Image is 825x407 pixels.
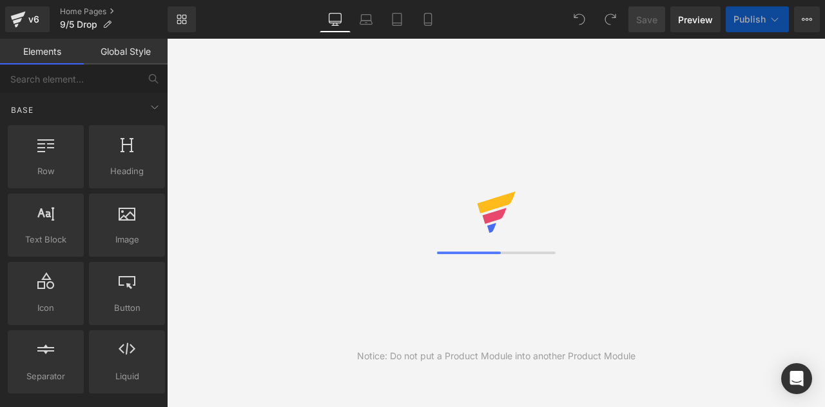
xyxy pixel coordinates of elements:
[382,6,412,32] a: Tablet
[5,6,50,32] a: v6
[678,13,713,26] span: Preview
[26,11,42,28] div: v6
[12,301,80,315] span: Icon
[726,6,789,32] button: Publish
[84,39,168,65] a: Global Style
[93,233,161,246] span: Image
[357,349,636,363] div: Notice: Do not put a Product Module into another Product Module
[412,6,443,32] a: Mobile
[60,6,168,17] a: Home Pages
[320,6,351,32] a: Desktop
[93,164,161,178] span: Heading
[10,104,35,116] span: Base
[168,6,196,32] a: New Library
[351,6,382,32] a: Laptop
[794,6,820,32] button: More
[636,13,657,26] span: Save
[93,370,161,383] span: Liquid
[733,14,766,25] span: Publish
[12,370,80,383] span: Separator
[12,233,80,246] span: Text Block
[12,164,80,178] span: Row
[670,6,721,32] a: Preview
[597,6,623,32] button: Redo
[93,301,161,315] span: Button
[60,19,97,30] span: 9/5 Drop
[781,363,812,394] div: Open Intercom Messenger
[567,6,592,32] button: Undo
